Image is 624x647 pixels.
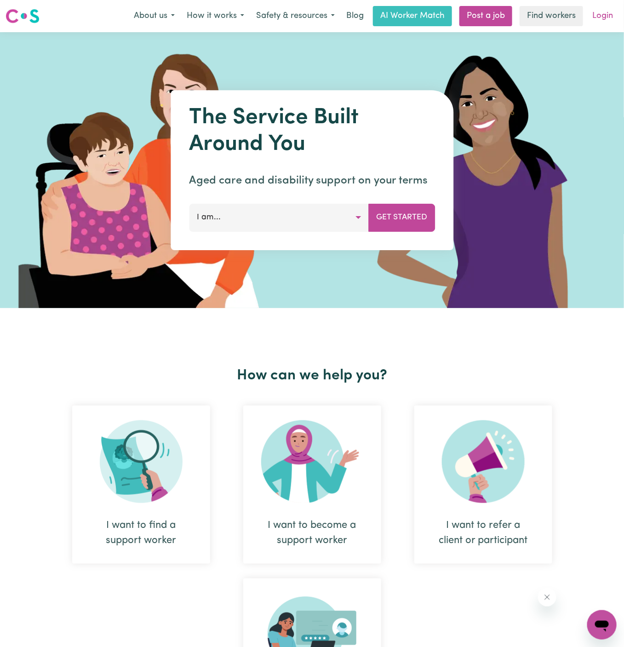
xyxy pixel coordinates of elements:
[341,6,369,26] a: Blog
[414,406,552,564] div: I want to refer a client or participant
[587,610,617,640] iframe: Button to launch messaging window
[128,6,181,26] button: About us
[94,518,188,548] div: I want to find a support worker
[368,204,435,231] button: Get Started
[6,6,56,14] span: Need any help?
[442,420,525,503] img: Refer
[436,518,530,548] div: I want to refer a client or participant
[6,8,40,24] img: Careseekers logo
[181,6,250,26] button: How it works
[72,406,210,564] div: I want to find a support worker
[520,6,583,26] a: Find workers
[56,367,569,384] h2: How can we help you?
[459,6,512,26] a: Post a job
[538,588,556,607] iframe: Close message
[189,172,435,189] p: Aged care and disability support on your terms
[373,6,452,26] a: AI Worker Match
[189,204,369,231] button: I am...
[189,105,435,158] h1: The Service Built Around You
[100,420,183,503] img: Search
[243,406,381,564] div: I want to become a support worker
[587,6,618,26] a: Login
[261,420,363,503] img: Become Worker
[265,518,359,548] div: I want to become a support worker
[6,6,40,27] a: Careseekers logo
[250,6,341,26] button: Safety & resources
